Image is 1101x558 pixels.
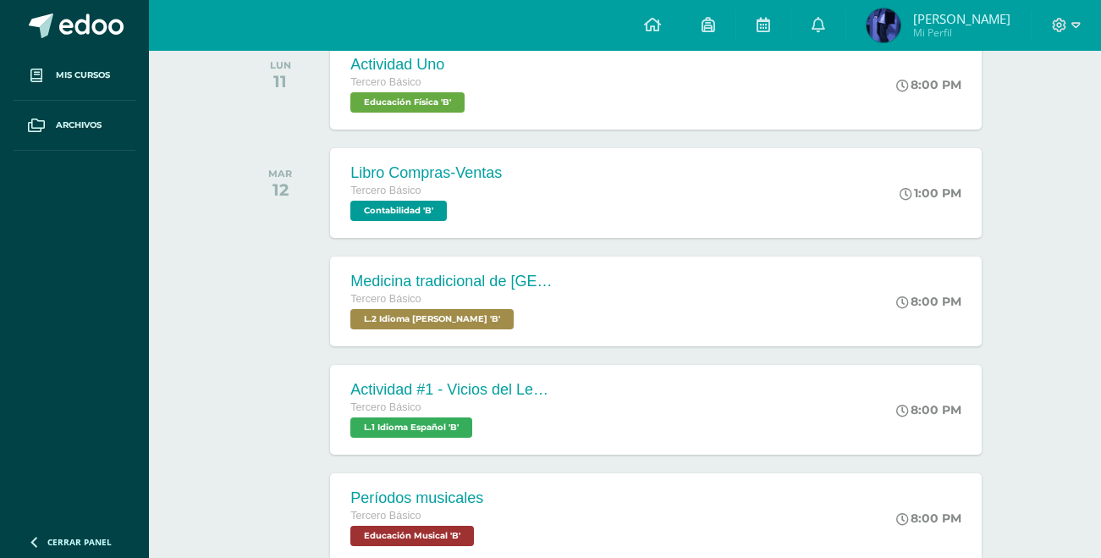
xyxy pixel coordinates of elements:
[350,92,465,113] span: Educación Física 'B'
[350,293,421,305] span: Tercero Básico
[350,56,469,74] div: Actividad Uno
[268,180,292,200] div: 12
[913,10,1010,27] span: [PERSON_NAME]
[896,294,961,309] div: 8:00 PM
[350,510,421,522] span: Tercero Básico
[350,76,421,88] span: Tercero Básico
[350,185,421,196] span: Tercero Básico
[350,164,502,182] div: Libro Compras-Ventas
[350,489,483,507] div: Períodos musicales
[896,77,961,92] div: 8:00 PM
[350,526,474,546] span: Educación Musical 'B'
[350,381,553,399] div: Actividad #1 - Vicios del LenguaJe
[350,201,447,221] span: Contabilidad 'B'
[56,69,110,82] span: Mis cursos
[867,8,900,42] img: ad51f21b6edf1309c51066134ba26e68.png
[913,25,1010,40] span: Mi Perfil
[896,402,961,417] div: 8:00 PM
[350,417,472,438] span: L.1 Idioma Español 'B'
[14,101,135,151] a: Archivos
[350,309,514,329] span: L.2 Idioma Maya Kaqchikel 'B'
[270,59,291,71] div: LUN
[56,119,102,132] span: Archivos
[268,168,292,180] div: MAR
[270,71,291,91] div: 11
[14,51,135,101] a: Mis cursos
[900,185,961,201] div: 1:00 PM
[350,401,421,413] span: Tercero Básico
[47,536,112,548] span: Cerrar panel
[896,511,961,526] div: 8:00 PM
[350,273,553,290] div: Medicina tradicional de [GEOGRAPHIC_DATA]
